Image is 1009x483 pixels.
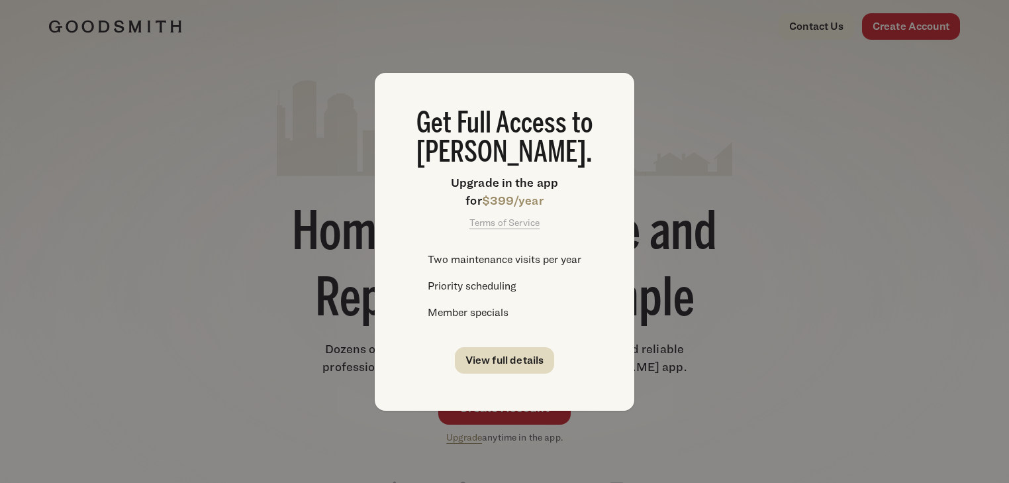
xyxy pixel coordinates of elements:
[412,174,597,209] h4: Upgrade in the app for
[428,278,597,294] li: Priority scheduling
[482,193,544,207] span: $399/year
[412,110,597,168] h2: Get Full Access to [PERSON_NAME].
[428,305,597,321] li: Member specials
[469,217,540,228] a: Terms of Service
[428,252,597,268] li: Two maintenance visits per year
[455,347,555,374] a: View full details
